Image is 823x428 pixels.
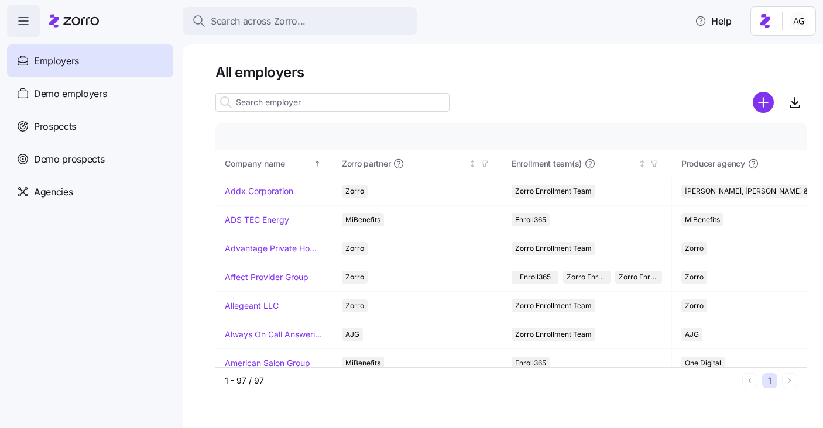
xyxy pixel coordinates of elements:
span: Zorro Enrollment Team [515,328,592,341]
span: Zorro Enrollment Team [515,185,592,198]
button: 1 [762,373,777,388]
a: Demo prospects [7,143,173,175]
button: Next page [782,373,797,388]
span: Zorro [345,242,364,255]
input: Search employer [215,93,450,112]
a: Advantage Private Home Care [225,243,323,254]
span: AJG [345,328,359,341]
span: Zorro [685,271,704,284]
span: Zorro [345,185,364,198]
span: MiBenefits [685,213,720,226]
a: Affect Provider Group [225,271,308,283]
button: Search across Zorro... [183,7,417,35]
div: Company name [225,157,311,170]
a: American Salon Group [225,357,310,369]
div: Not sorted [468,160,476,168]
span: Zorro Enrollment Team [515,299,592,312]
a: Addx Corporation [225,185,293,197]
button: Previous page [742,373,757,388]
span: Zorro partner [342,158,390,170]
span: Enroll365 [515,357,546,370]
th: Company nameSorted ascending [215,150,332,177]
a: Allegeant LLC [225,300,279,312]
span: Enroll365 [515,213,546,226]
span: Producer agency [681,158,745,170]
h1: All employers [215,63,807,81]
a: ADS TEC Energy [225,214,289,226]
th: Zorro partnerNot sorted [332,150,502,177]
div: Not sorted [638,160,646,168]
svg: add icon [753,92,774,113]
span: Zorro Enrollment Team [567,271,606,284]
span: Enrollment team(s) [512,158,582,170]
span: Prospects [34,119,76,134]
a: Employers [7,44,173,77]
span: One Digital [685,357,721,370]
div: Sorted ascending [313,160,321,168]
span: Help [695,14,732,28]
span: MiBenefits [345,357,380,370]
span: Zorro [685,299,704,312]
span: MiBenefits [345,213,380,226]
span: Enroll365 [520,271,551,284]
button: Help [685,9,741,33]
span: Agencies [34,185,73,199]
span: Demo prospects [34,152,105,167]
span: AJG [685,328,699,341]
span: Employers [34,54,79,68]
span: Zorro [345,299,364,312]
a: Always On Call Answering Service [225,329,323,340]
a: Agencies [7,175,173,208]
span: Zorro [345,271,364,284]
span: Search across Zorro... [211,14,306,29]
span: Zorro [685,242,704,255]
span: Demo employers [34,87,107,101]
img: 5fc55c57e0610270ad857448bea2f2d5 [790,12,808,30]
span: Zorro Enrollment Experts [619,271,659,284]
th: Enrollment team(s)Not sorted [502,150,672,177]
div: 1 - 97 / 97 [225,375,738,386]
span: Zorro Enrollment Team [515,242,592,255]
a: Prospects [7,110,173,143]
a: Demo employers [7,77,173,110]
